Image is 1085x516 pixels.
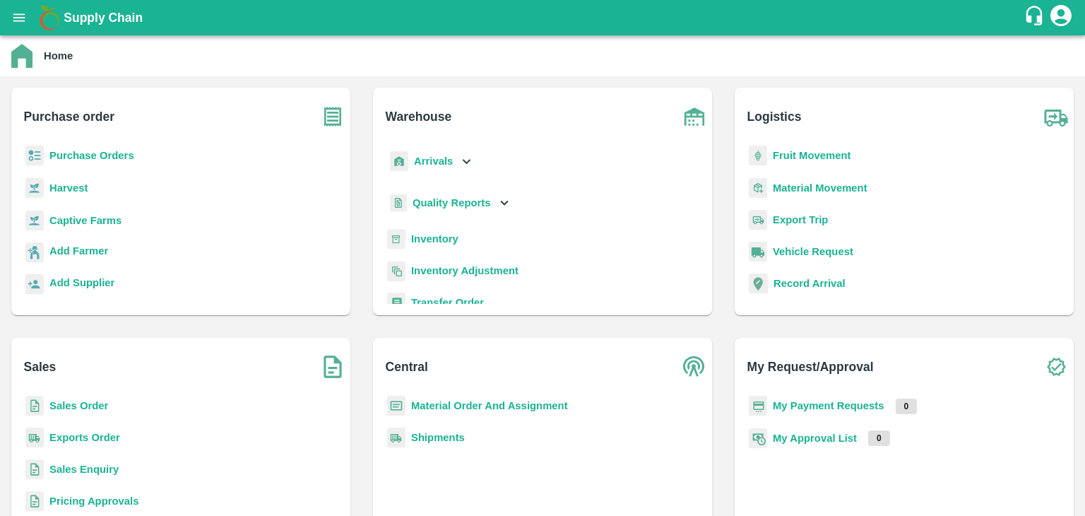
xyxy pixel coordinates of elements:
[387,396,405,416] img: centralMaterial
[25,177,44,199] img: harvest
[411,265,518,276] a: Inventory Adjustment
[749,210,767,230] img: delivery
[315,349,350,385] img: soSales
[387,146,475,177] div: Arrivals
[773,400,884,411] a: My Payment Requests
[49,245,108,257] b: Add Farmer
[1048,3,1074,33] div: account of current user
[25,274,44,295] img: supplier
[49,400,108,411] a: Sales Order
[387,428,405,448] img: shipments
[773,182,867,194] a: Material Movement
[49,275,114,294] a: Add Supplier
[411,400,568,411] a: Material Order And Assignment
[24,107,114,127] b: Purchase order
[387,261,405,281] img: inventory
[411,297,484,308] a: Transfer Order
[64,11,143,25] b: Supply Chain
[387,293,405,313] img: whTransfer
[868,430,890,446] p: 0
[411,432,465,443] a: Shipments
[387,229,405,250] img: whInventory
[25,428,44,448] img: shipments
[749,396,767,416] img: payment
[25,242,44,263] img: farmer
[25,491,44,512] img: sales
[49,243,108,262] a: Add Farmer
[49,432,120,443] a: Exports Order
[49,277,114,288] b: Add Supplier
[773,214,828,225] a: Export Trip
[773,278,846,289] a: Record Arrival
[25,146,44,166] img: reciept
[3,1,35,34] button: open drawer
[25,396,44,416] img: sales
[747,107,802,127] b: Logistics
[896,399,918,414] p: 0
[390,194,407,212] img: qualityReport
[390,151,408,172] img: whArrival
[413,197,491,209] b: Quality Reports
[749,274,768,293] img: recordArrival
[49,496,138,507] a: Pricing Approvals
[49,182,88,194] a: Harvest
[1038,349,1074,385] img: check
[414,156,453,167] b: Arrivals
[677,99,712,134] img: warehouse
[386,357,428,377] b: Central
[49,464,119,475] a: Sales Enquiry
[1024,5,1048,30] div: customer-support
[387,189,512,218] div: Quality Reports
[677,349,712,385] img: central
[24,357,57,377] b: Sales
[315,99,350,134] img: purchase
[49,215,121,226] a: Captive Farms
[749,242,767,262] img: vehicle
[773,150,851,161] a: Fruit Movement
[411,233,458,245] a: Inventory
[749,428,767,449] img: approval
[11,44,32,68] img: home
[773,433,857,444] a: My Approval List
[1038,99,1074,134] img: truck
[747,357,874,377] b: My Request/Approval
[749,146,767,166] img: fruit
[49,150,134,161] a: Purchase Orders
[25,459,44,480] img: sales
[386,107,452,127] b: Warehouse
[773,246,853,257] a: Vehicle Request
[749,177,767,199] img: material
[35,4,64,32] img: logo
[25,210,44,231] img: harvest
[64,8,1024,28] a: Supply Chain
[44,50,73,61] b: Home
